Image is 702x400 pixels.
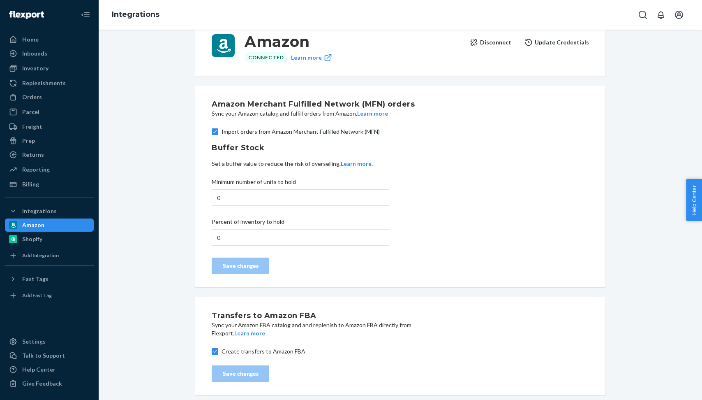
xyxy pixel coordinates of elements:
div: Save changes [219,370,262,378]
div: Replenishments [22,79,66,87]
h2: Buffer Stock [212,142,589,153]
div: Help Center [22,365,55,374]
button: Fast Tags [5,272,94,286]
div: Home [22,35,39,44]
button: Open account menu [671,7,687,23]
div: Connected [245,52,288,63]
div: Save changes [219,262,262,270]
button: Learn more [357,109,388,118]
p: Set a buffer value to reduce the risk of overselling. . [212,160,589,168]
div: Add Fast Tag [22,292,52,299]
div: Inbounds [22,49,47,58]
p: Sync your Amazon FBA catalog and and replenish to Amazon FBA directly from Flexport. [212,321,419,337]
div: Add Integration [22,252,59,259]
a: Orders [5,91,94,104]
a: Talk to Support [5,349,94,362]
button: Disconnect [470,34,511,51]
a: Learn more [291,52,332,63]
span: Percent of inventory to hold [212,218,284,229]
div: Shopify [22,235,42,243]
a: Billing [5,178,94,191]
div: Talk to Support [22,351,65,360]
a: Inventory [5,62,94,75]
div: Reporting [22,165,50,174]
button: Learn more [341,160,372,168]
a: Returns [5,148,94,161]
div: Prep [22,137,35,145]
button: Update Credentials [524,34,589,51]
button: Integrations [5,205,94,218]
ol: breadcrumbs [105,3,166,27]
a: Add Fast Tag [5,289,94,302]
div: Amazon [22,221,44,229]
button: Save changes [212,258,269,274]
div: Freight [22,123,42,131]
h3: Amazon [245,34,463,49]
a: Replenishments [5,77,94,90]
div: Settings [22,337,46,346]
a: Prep [5,134,94,147]
input: Import orders from Amazon Merchant Fulfilled Network (MFN) [212,128,218,135]
a: Parcel [5,105,94,119]
input: Create transfers to Amazon FBA [212,348,218,355]
button: Open notifications [653,7,669,23]
span: Minimum number of units to hold [212,178,296,189]
div: Parcel [22,108,39,116]
img: Flexport logo [9,11,44,19]
a: Integrations [112,10,159,19]
button: Help Center [686,179,702,221]
div: Billing [22,180,39,188]
button: Learn more [234,329,265,337]
a: Settings [5,335,94,348]
div: Orders [22,93,42,101]
div: Fast Tags [22,275,48,283]
span: Create transfers to Amazon FBA [222,347,589,356]
input: Minimum number of units to hold [212,189,389,206]
h2: Transfers to Amazon FBA [212,310,419,321]
a: Freight [5,120,94,133]
a: Inbounds [5,47,94,60]
div: Give Feedback [22,379,62,388]
a: Reporting [5,163,94,176]
a: Amazon [5,219,94,232]
a: Help Center [5,363,94,376]
div: Inventory [22,64,48,72]
button: Open Search Box [635,7,651,23]
p: Sync your Amazon catalog and fulfill orders from Amazon. [212,109,419,118]
div: Returns [22,151,44,159]
h2: Amazon Merchant Fulfilled Network (MFN) orders [212,99,419,109]
a: Add Integration [5,249,94,262]
a: Home [5,33,94,46]
input: Percent of inventory to hold [212,229,389,246]
span: Import orders from Amazon Merchant Fulfilled Network (MFN) [222,128,589,136]
div: Integrations [22,207,57,215]
button: Close Navigation [77,7,94,23]
button: Save changes [212,365,269,382]
a: Shopify [5,233,94,246]
button: Give Feedback [5,377,94,390]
